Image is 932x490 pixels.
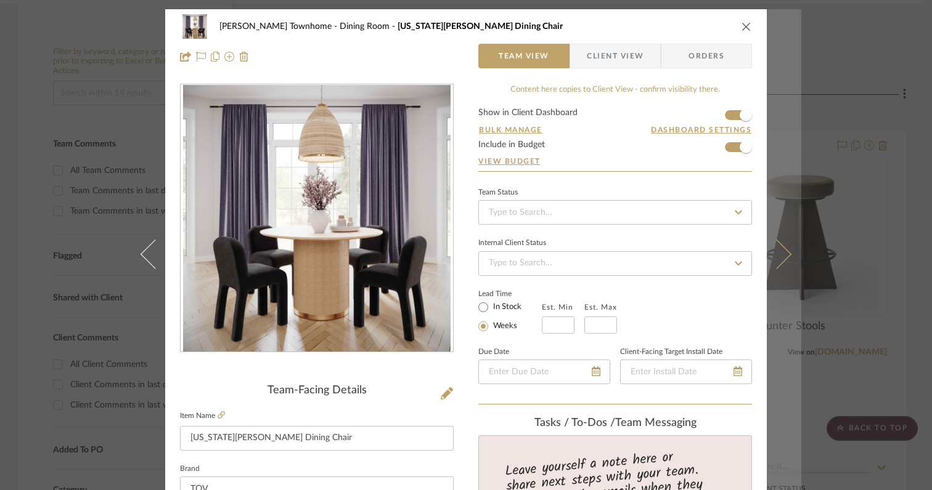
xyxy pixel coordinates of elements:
[239,52,249,62] img: Remove from project
[587,44,644,68] span: Client View
[620,359,752,384] input: Enter Install Date
[478,251,752,276] input: Type to Search…
[478,240,546,246] div: Internal Client Status
[491,302,521,313] label: In Stock
[534,417,615,428] span: Tasks / To-Dos /
[180,14,210,39] img: ea32de96-efce-4769-b308-5a24482b91aa_48x40.jpg
[478,124,543,135] button: Bulk Manage
[650,124,752,135] button: Dashboard Settings
[478,417,752,430] div: team Messaging
[620,349,722,355] label: Client-Facing Target Install Date
[478,288,542,299] label: Lead Time
[478,84,752,96] div: Content here copies to Client View - confirm visibility there.
[478,359,610,384] input: Enter Due Date
[180,426,454,451] input: Enter Item Name
[675,44,738,68] span: Orders
[183,85,451,352] img: ea32de96-efce-4769-b308-5a24482b91aa_436x436.jpg
[180,466,200,472] label: Brand
[181,85,453,352] div: 0
[219,22,340,31] span: [PERSON_NAME] Townhome
[542,303,573,311] label: Est. Min
[478,349,509,355] label: Due Date
[180,384,454,398] div: Team-Facing Details
[478,190,518,196] div: Team Status
[180,411,225,421] label: Item Name
[478,200,752,225] input: Type to Search…
[478,156,752,166] a: View Budget
[491,321,517,332] label: Weeks
[741,21,752,32] button: close
[478,299,542,334] mat-radio-group: Select item type
[584,303,617,311] label: Est. Max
